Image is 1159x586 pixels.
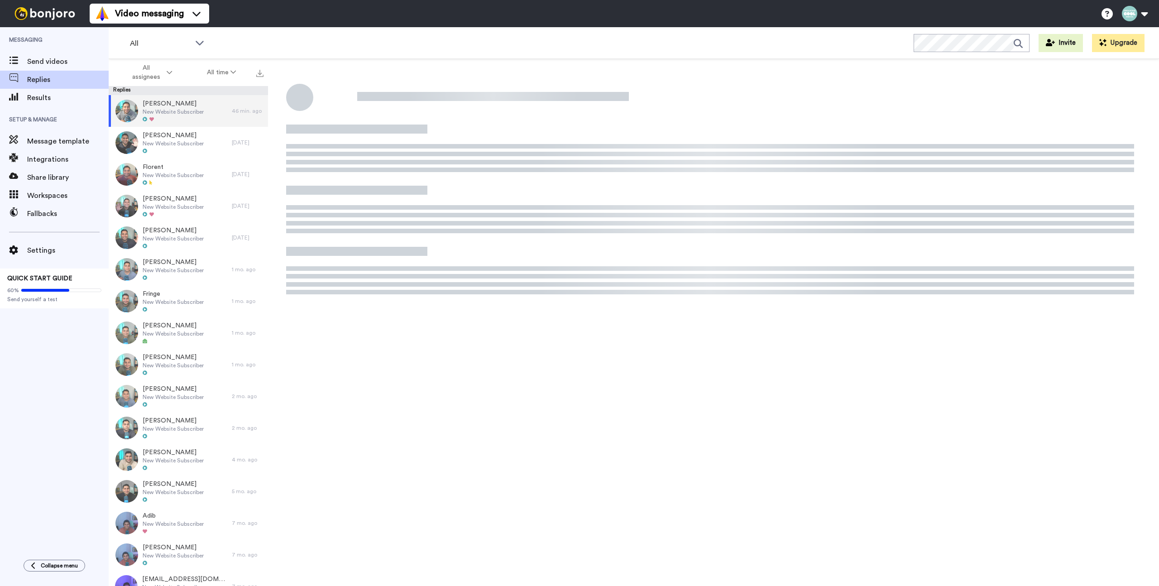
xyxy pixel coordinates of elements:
[232,424,263,432] div: 2 mo. ago
[143,298,204,306] span: New Website Subscriber
[143,108,204,115] span: New Website Subscriber
[27,56,109,67] span: Send videos
[232,361,263,368] div: 1 mo. ago
[27,172,109,183] span: Share library
[115,543,138,566] img: f2158218-c32b-4a80-839b-1d30bb1dcfd9-thumb.jpg
[115,385,138,408] img: 48dc751e-15e4-4b40-a70b-fde4ee43a450-thumb.jpg
[7,287,19,294] span: 60%
[130,38,191,49] span: All
[190,64,254,81] button: All time
[143,425,204,432] span: New Website Subscriber
[143,226,204,235] span: [PERSON_NAME]
[143,353,204,362] span: [PERSON_NAME]
[115,226,138,249] img: c4965c2b-0330-4603-9b6c-f50cb49e8353-thumb.jpg
[27,154,109,165] span: Integrations
[143,384,204,394] span: [PERSON_NAME]
[143,480,204,489] span: [PERSON_NAME]
[109,349,268,380] a: [PERSON_NAME]New Website Subscriber1 mo. ago
[232,171,263,178] div: [DATE]
[115,480,138,503] img: 50747171-86ad-49b8-9a71-742277f40cb7-thumb.jpg
[232,234,263,241] div: [DATE]
[109,190,268,222] a: [PERSON_NAME]New Website Subscriber[DATE]
[256,70,263,77] img: export.svg
[7,275,72,282] span: QUICK START GUIDE
[143,140,204,147] span: New Website Subscriber
[232,551,263,558] div: 7 mo. ago
[143,258,204,267] span: [PERSON_NAME]
[115,417,138,439] img: 5503c079-8434-43eb-b459-1195c101dd54-thumb.jpg
[115,195,138,217] img: 959aad5c-536e-47b8-b17d-509b4e31d035-thumb.jpg
[232,139,263,146] div: [DATE]
[143,321,204,330] span: [PERSON_NAME]
[143,203,204,211] span: New Website Subscriber
[232,266,263,273] div: 1 mo. ago
[143,267,204,274] span: New Website Subscriber
[115,322,138,344] img: 9c075419-7f5a-4a4f-886a-322c9d60562d-thumb.jpg
[27,136,109,147] span: Message template
[109,507,268,539] a: AdibNew Website Subscriber7 mo. ago
[143,457,204,464] span: New Website Subscriber
[27,92,109,103] span: Results
[143,511,204,520] span: Adib
[143,448,204,457] span: [PERSON_NAME]
[115,290,138,312] img: 585420a9-613e-4858-aea9-50c60ace9d18-thumb.jpg
[143,416,204,425] span: [PERSON_NAME]
[109,86,268,95] div: Replies
[232,107,263,115] div: 46 min. ago
[7,296,101,303] span: Send yourself a test
[115,258,138,281] img: 597eff12-b9ff-4154-b1f9-7edbd0d8e982-thumb.jpg
[232,298,263,305] div: 1 mo. ago
[115,100,138,122] img: 9c7e2386-6b89-4dd9-8921-1ef39b6a9a21-thumb.jpg
[115,353,138,376] img: b9fa4640-5485-4dbf-b5a3-791626b9fa47-thumb.jpg
[143,235,204,242] span: New Website Subscriber
[115,512,138,534] img: 4fbd9324-7db7-452b-8458-8b83784c6b94-thumb.jpg
[143,289,204,298] span: Fringe
[27,74,109,85] span: Replies
[232,202,263,210] div: [DATE]
[109,254,268,285] a: [PERSON_NAME]New Website Subscriber1 mo. ago
[27,245,109,256] span: Settings
[143,99,204,108] span: [PERSON_NAME]
[143,552,204,559] span: New Website Subscriber
[95,6,110,21] img: vm-color.svg
[143,362,204,369] span: New Website Subscriber
[109,317,268,349] a: [PERSON_NAME]New Website Subscriber1 mo. ago
[109,380,268,412] a: [PERSON_NAME]New Website Subscriber2 mo. ago
[232,519,263,527] div: 7 mo. ago
[109,444,268,476] a: [PERSON_NAME]New Website Subscriber4 mo. ago
[143,163,204,172] span: Florent
[254,66,266,79] button: Export all results that match these filters now.
[1039,34,1083,52] button: Invite
[109,539,268,571] a: [PERSON_NAME]New Website Subscriber7 mo. ago
[128,63,165,82] span: All assignees
[24,560,85,572] button: Collapse menu
[109,476,268,507] a: [PERSON_NAME]New Website Subscriber5 mo. ago
[232,329,263,336] div: 1 mo. ago
[115,448,138,471] img: e331bb5b-62d0-410d-ac39-27aee93122fc-thumb.jpg
[232,393,263,400] div: 2 mo. ago
[142,575,227,584] span: [EMAIL_ADDRESS][DOMAIN_NAME]
[143,394,204,401] span: New Website Subscriber
[1092,34,1145,52] button: Upgrade
[109,127,268,159] a: [PERSON_NAME]New Website Subscriber[DATE]
[143,543,204,552] span: [PERSON_NAME]
[109,159,268,190] a: FlorentNew Website Subscriber[DATE]
[11,7,79,20] img: bj-logo-header-white.svg
[110,60,190,85] button: All assignees
[115,7,184,20] span: Video messaging
[27,190,109,201] span: Workspaces
[143,172,204,179] span: New Website Subscriber
[232,456,263,463] div: 4 mo. ago
[109,95,268,127] a: [PERSON_NAME]New Website Subscriber46 min. ago
[27,208,109,219] span: Fallbacks
[109,285,268,317] a: FringeNew Website Subscriber1 mo. ago
[143,330,204,337] span: New Website Subscriber
[143,520,204,528] span: New Website Subscriber
[41,562,78,569] span: Collapse menu
[115,163,138,186] img: c402eea5-0f11-4168-99c4-077d7eae0448-thumb.jpg
[143,489,204,496] span: New Website Subscriber
[143,194,204,203] span: [PERSON_NAME]
[109,412,268,444] a: [PERSON_NAME]New Website Subscriber2 mo. ago
[109,222,268,254] a: [PERSON_NAME]New Website Subscriber[DATE]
